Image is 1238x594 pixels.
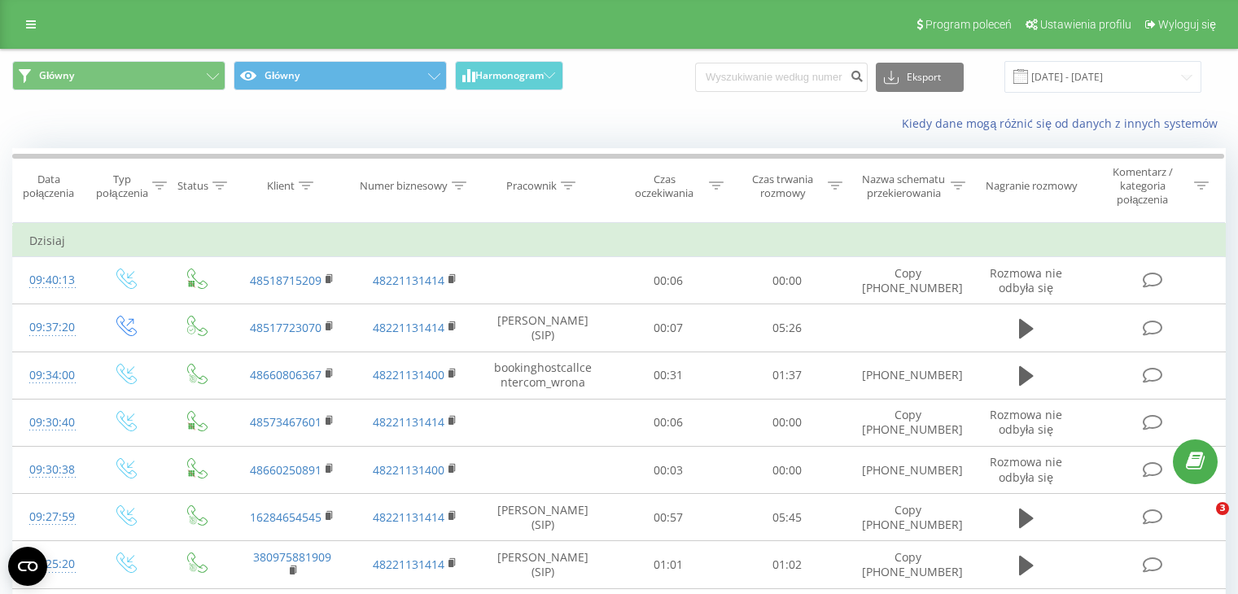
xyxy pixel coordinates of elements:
span: Ustawienia profilu [1040,18,1131,31]
div: Status [177,179,208,193]
div: Klient [267,179,295,193]
td: Copy [PHONE_NUMBER] [846,399,969,446]
span: Rozmowa nie odbyła się [990,407,1062,437]
button: Harmonogram [455,61,563,90]
td: bookinghostcallcentercom_wrona [477,352,610,399]
a: 48221131400 [373,462,444,478]
td: 05:26 [728,304,846,352]
div: Czas trwania rozmowy [742,173,824,200]
span: Program poleceń [925,18,1012,31]
div: 09:37:20 [29,312,72,343]
div: Czas oczekiwania [624,173,706,200]
a: 48221131400 [373,367,444,382]
input: Wyszukiwanie według numeru [695,63,868,92]
td: [PERSON_NAME] (SIP) [477,494,610,541]
a: 48221131414 [373,273,444,288]
a: Kiedy dane mogą różnić się od danych z innych systemów [902,116,1226,131]
a: 48518715209 [250,273,322,288]
a: 48221131414 [373,414,444,430]
span: 3 [1216,502,1229,515]
div: Nazwa schematu przekierowania [861,173,947,200]
td: [PHONE_NUMBER] [846,352,969,399]
span: Rozmowa nie odbyła się [990,454,1062,484]
td: 00:00 [728,447,846,494]
a: 48221131414 [373,320,444,335]
td: 00:00 [728,257,846,304]
a: 48221131414 [373,557,444,572]
td: Copy [PHONE_NUMBER] [846,257,969,304]
td: 01:01 [610,541,728,588]
a: 16284654545 [250,509,322,525]
a: 380975881909 [253,549,331,565]
span: Wyloguj się [1158,18,1216,31]
iframe: Intercom live chat [1183,502,1222,541]
td: 00:03 [610,447,728,494]
td: 00:06 [610,399,728,446]
button: Open CMP widget [8,547,47,586]
td: [PHONE_NUMBER] [846,447,969,494]
div: Numer biznesowy [360,179,448,193]
div: 09:34:00 [29,360,72,391]
div: Komentarz / kategoria połączenia [1095,165,1190,207]
td: 00:57 [610,494,728,541]
div: 09:40:13 [29,264,72,296]
td: 00:07 [610,304,728,352]
td: [PERSON_NAME] (SIP) [477,541,610,588]
a: 48221131414 [373,509,444,525]
div: Data połączenia [13,173,84,200]
div: 09:30:40 [29,407,72,439]
div: Pracownik [506,179,557,193]
a: 48660250891 [250,462,322,478]
span: Harmonogram [475,70,544,81]
td: 01:37 [728,352,846,399]
span: Główny [39,69,74,82]
div: 09:25:20 [29,548,72,580]
td: Dzisiaj [13,225,1226,257]
div: 09:27:59 [29,501,72,533]
td: 01:02 [728,541,846,588]
span: Rozmowa nie odbyła się [990,265,1062,295]
button: Eksport [876,63,964,92]
td: Copy [PHONE_NUMBER] [846,541,969,588]
td: 00:31 [610,352,728,399]
div: Nagranie rozmowy [986,179,1078,193]
a: 48660806367 [250,367,322,382]
td: 00:00 [728,399,846,446]
td: 05:45 [728,494,846,541]
button: Główny [12,61,225,90]
a: 48517723070 [250,320,322,335]
td: 00:06 [610,257,728,304]
a: 48573467601 [250,414,322,430]
td: [PERSON_NAME] (SIP) [477,304,610,352]
div: 09:30:38 [29,454,72,486]
div: Typ połączenia [96,173,147,200]
td: Copy [PHONE_NUMBER] [846,494,969,541]
button: Główny [234,61,447,90]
